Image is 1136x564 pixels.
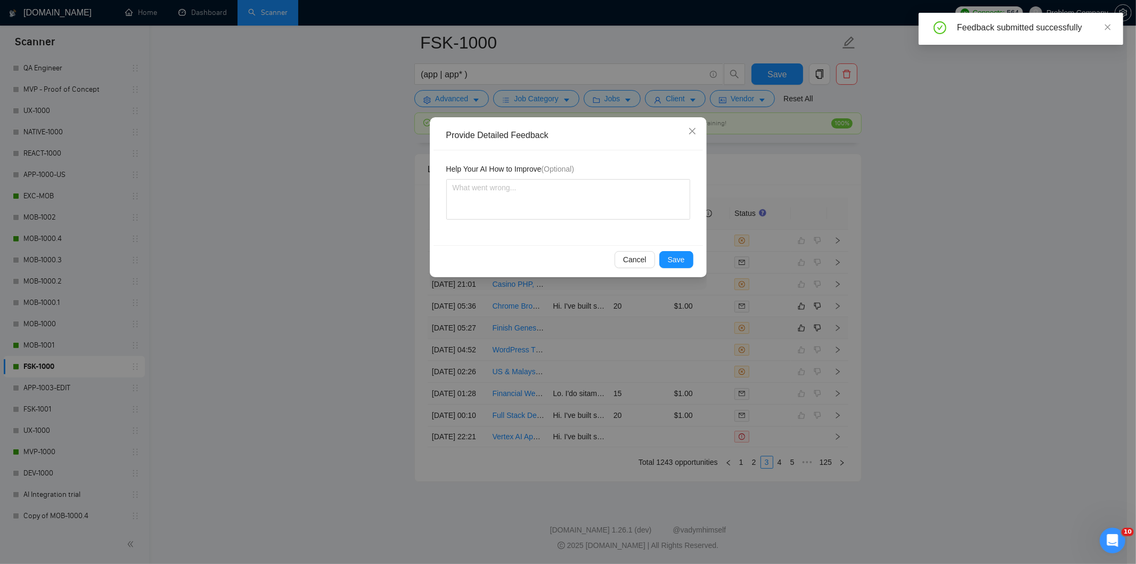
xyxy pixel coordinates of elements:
span: check-circle [934,21,946,34]
span: Help Your AI How to Improve [446,163,574,175]
iframe: Intercom live chat [1100,528,1125,553]
button: Close [678,117,707,146]
button: Save [659,251,693,268]
span: close [688,127,697,135]
span: Save [668,254,685,265]
span: close [1104,23,1112,31]
span: 10 [1122,528,1134,536]
div: Provide Detailed Feedback [446,130,698,141]
span: (Optional) [542,165,574,173]
button: Cancel [615,251,655,268]
span: Cancel [623,254,647,265]
div: Feedback submitted successfully [957,21,1110,34]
